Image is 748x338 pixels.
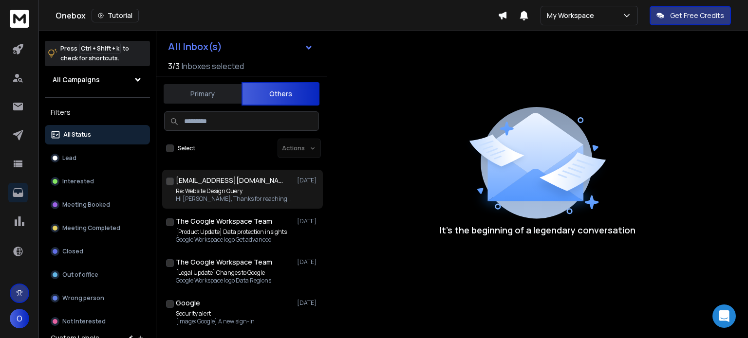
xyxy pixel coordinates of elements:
h1: All Inbox(s) [168,42,222,52]
p: Hi [PERSON_NAME], Thanks for reaching out. To [176,195,293,203]
button: O [10,309,29,328]
h3: Inboxes selected [182,60,244,72]
button: Not Interested [45,312,150,331]
p: Get Free Credits [670,11,724,20]
p: [DATE] [297,177,319,184]
h1: Google [176,298,200,308]
h3: Filters [45,106,150,119]
button: Closed [45,242,150,261]
button: Tutorial [92,9,139,22]
p: My Workspace [547,11,598,20]
button: All Inbox(s) [160,37,321,56]
button: Get Free Credits [650,6,731,25]
button: Lead [45,148,150,168]
h1: All Campaigns [53,75,100,85]
p: Meeting Completed [62,224,120,232]
div: Onebox [56,9,498,22]
p: Meeting Booked [62,201,110,209]
p: [Legal Update] Changes to Google [176,269,271,277]
span: Ctrl + Shift + k [79,43,121,54]
h1: The Google Workspace Team [176,257,272,267]
button: All Status [45,125,150,144]
h1: [EMAIL_ADDRESS][DOMAIN_NAME] [176,176,283,185]
p: [DATE] [297,299,319,307]
p: Out of office [62,271,98,279]
p: [DATE] [297,217,319,225]
button: All Campaigns [45,70,150,89]
h1: The Google Workspace Team [176,216,272,226]
button: Interested [45,172,150,191]
label: Select [178,144,195,152]
span: 3 / 3 [168,60,180,72]
p: [image: Google] A new sign-in [176,318,255,325]
p: Google Workspace logo Get advanced [176,236,287,244]
p: All Status [63,131,91,139]
p: Google Workspace logo Data Regions [176,277,271,285]
button: Primary [164,83,242,105]
p: Re: Website Design Query [176,187,293,195]
p: Lead [62,154,76,162]
p: Press to check for shortcuts. [60,44,129,63]
p: [DATE] [297,258,319,266]
p: Closed [62,248,83,255]
button: Out of office [45,265,150,285]
p: It’s the beginning of a legendary conversation [440,223,636,237]
p: Interested [62,178,94,185]
button: Others [242,82,319,106]
button: Meeting Booked [45,195,150,214]
div: Open Intercom Messenger [712,304,736,328]
p: [Product Update] Data protection insights [176,228,287,236]
p: Not Interested [62,318,106,325]
button: Wrong person [45,288,150,308]
button: Meeting Completed [45,218,150,238]
p: Wrong person [62,294,104,302]
p: Security alert [176,310,255,318]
